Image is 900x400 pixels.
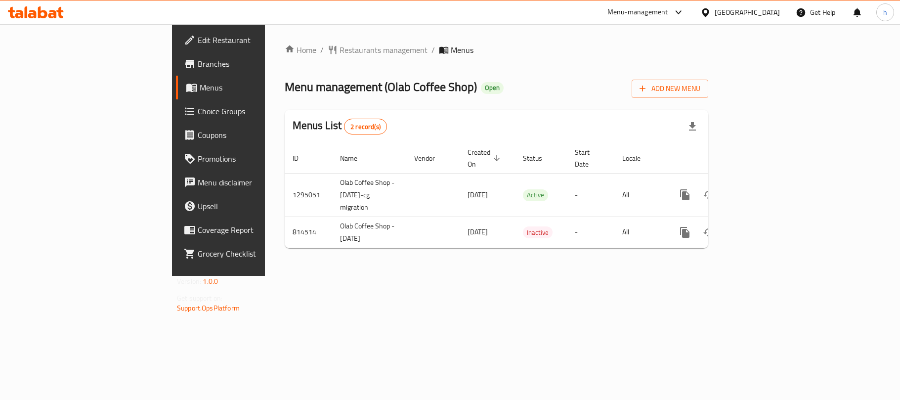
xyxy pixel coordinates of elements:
div: Export file [681,115,704,138]
button: Change Status [697,183,721,207]
td: All [614,173,665,217]
span: Menu management ( Olab Coffee Shop ) [285,76,477,98]
div: Inactive [523,226,553,238]
a: Upsell [176,194,322,218]
span: Branches [198,58,314,70]
nav: breadcrumb [285,44,708,56]
span: Start Date [575,146,602,170]
span: Version: [177,275,201,288]
a: Menu disclaimer [176,171,322,194]
td: Olab Coffee Shop - [DATE]-cg migration [332,173,406,217]
span: Add New Menu [640,83,700,95]
span: Status [523,152,555,164]
span: Vendor [414,152,448,164]
a: Restaurants management [328,44,428,56]
th: Actions [665,143,776,174]
button: more [673,183,697,207]
span: Coverage Report [198,224,314,236]
table: enhanced table [285,143,776,248]
span: 1.0.0 [203,275,218,288]
span: Edit Restaurant [198,34,314,46]
span: Coupons [198,129,314,141]
span: Inactive [523,227,553,238]
h2: Menus List [293,118,387,134]
td: - [567,173,614,217]
span: Menu disclaimer [198,177,314,188]
a: Menus [176,76,322,99]
td: - [567,217,614,248]
span: Open [481,84,504,92]
span: Created On [468,146,503,170]
span: Active [523,189,548,201]
a: Branches [176,52,322,76]
a: Support.OpsPlatform [177,302,240,314]
span: ID [293,152,311,164]
span: Promotions [198,153,314,165]
button: more [673,221,697,244]
span: 2 record(s) [344,122,386,132]
div: Menu-management [607,6,668,18]
span: Name [340,152,370,164]
span: Get support on: [177,292,222,305]
span: Menus [451,44,473,56]
a: Coverage Report [176,218,322,242]
span: [DATE] [468,188,488,201]
a: Edit Restaurant [176,28,322,52]
a: Coupons [176,123,322,147]
span: Restaurants management [340,44,428,56]
a: Promotions [176,147,322,171]
a: Choice Groups [176,99,322,123]
button: Add New Menu [632,80,708,98]
span: Choice Groups [198,105,314,117]
span: Upsell [198,200,314,212]
a: Grocery Checklist [176,242,322,266]
button: Change Status [697,221,721,244]
li: / [431,44,435,56]
span: Menus [200,82,314,93]
div: Total records count [344,119,387,134]
div: Open [481,82,504,94]
div: [GEOGRAPHIC_DATA] [715,7,780,18]
td: All [614,217,665,248]
span: [DATE] [468,225,488,238]
span: h [883,7,887,18]
span: Locale [622,152,653,164]
span: Grocery Checklist [198,248,314,260]
td: Olab Coffee Shop - [DATE] [332,217,406,248]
